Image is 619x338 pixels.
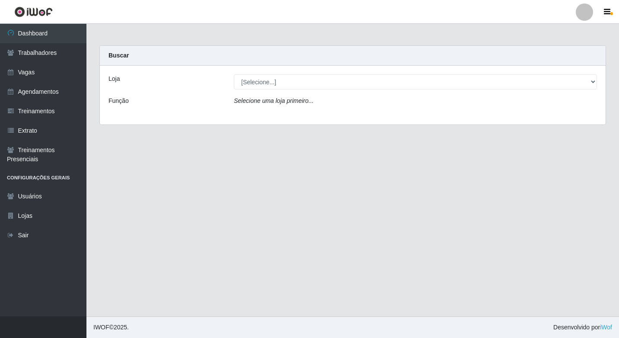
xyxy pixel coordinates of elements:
strong: Buscar [108,52,129,59]
img: CoreUI Logo [14,6,53,17]
span: IWOF [93,324,109,331]
i: Selecione uma loja primeiro... [234,97,313,104]
a: iWof [600,324,612,331]
span: Desenvolvido por [553,323,612,332]
label: Loja [108,74,120,83]
label: Função [108,96,129,105]
span: © 2025 . [93,323,129,332]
